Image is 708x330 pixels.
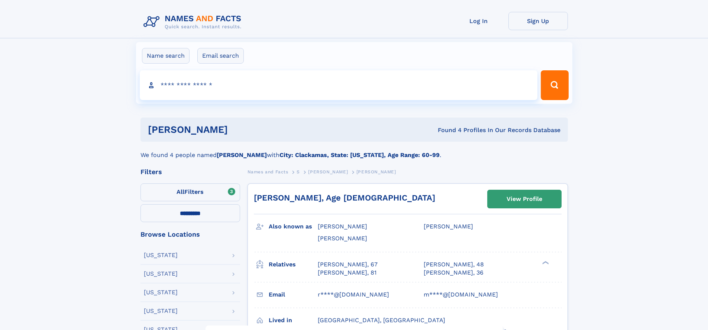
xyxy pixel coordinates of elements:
span: All [177,188,184,195]
a: [PERSON_NAME], 36 [424,269,484,277]
span: [PERSON_NAME] [318,223,367,230]
span: [PERSON_NAME] [356,169,396,174]
div: [US_STATE] [144,252,178,258]
a: View Profile [488,190,561,208]
label: Email search [197,48,244,64]
a: Log In [449,12,508,30]
div: View Profile [507,190,542,208]
a: Names and Facts [248,167,288,176]
input: search input [140,70,538,100]
h3: Email [269,288,318,301]
label: Filters [140,183,240,201]
span: [PERSON_NAME] [308,169,348,174]
label: Name search [142,48,190,64]
span: S [297,169,300,174]
h1: [PERSON_NAME] [148,125,333,134]
span: [GEOGRAPHIC_DATA], [GEOGRAPHIC_DATA] [318,317,445,324]
div: [US_STATE] [144,308,178,314]
span: [PERSON_NAME] [318,235,367,242]
a: [PERSON_NAME], Age [DEMOGRAPHIC_DATA] [254,193,435,202]
a: Sign Up [508,12,568,30]
a: [PERSON_NAME], 48 [424,260,484,269]
div: Filters [140,169,240,175]
h3: Lived in [269,314,318,327]
h3: Also known as [269,220,318,233]
div: [US_STATE] [144,271,178,277]
img: Logo Names and Facts [140,12,248,32]
button: Search Button [541,70,568,100]
div: Found 4 Profiles In Our Records Database [333,126,560,134]
a: [PERSON_NAME] [308,167,348,176]
div: We found 4 people named with . [140,142,568,160]
b: [PERSON_NAME] [217,151,267,158]
h3: Relatives [269,258,318,271]
a: [PERSON_NAME], 67 [318,260,378,269]
span: [PERSON_NAME] [424,223,473,230]
b: City: Clackamas, State: [US_STATE], Age Range: 60-99 [279,151,440,158]
a: [PERSON_NAME], 81 [318,269,376,277]
div: Browse Locations [140,231,240,238]
a: S [297,167,300,176]
div: [US_STATE] [144,289,178,295]
div: ❯ [540,260,549,265]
